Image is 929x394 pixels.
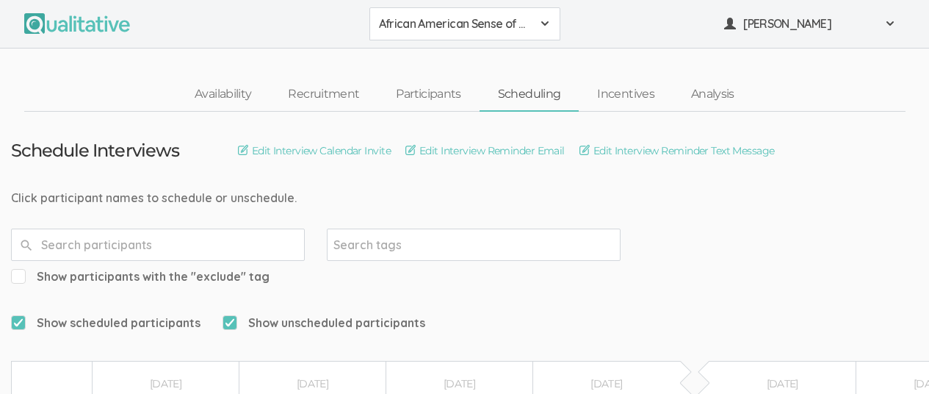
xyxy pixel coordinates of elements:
span: Show participants with the "exclude" tag [11,268,270,285]
span: Show scheduled participants [11,315,200,332]
div: [DATE] [548,376,665,391]
button: [PERSON_NAME] [715,7,905,40]
div: [DATE] [254,376,371,391]
a: Edit Interview Reminder Email [405,143,565,159]
a: Edit Interview Calendar Invite [238,143,391,159]
a: Incentives [579,79,673,110]
span: [PERSON_NAME] [743,15,875,32]
div: [DATE] [401,376,518,391]
span: Show unscheduled participants [223,315,425,332]
iframe: Chat Widget [856,323,929,394]
button: African American Sense of Belonging [369,7,560,40]
a: Availability [176,79,270,110]
a: Recruitment [270,79,377,110]
a: Analysis [673,79,753,110]
div: [DATE] [107,376,224,391]
div: [DATE] [724,376,842,391]
h3: Schedule Interviews [11,141,179,160]
input: Search tags [333,235,425,254]
img: Qualitative [24,13,130,34]
span: African American Sense of Belonging [379,15,532,32]
a: Edit Interview Reminder Text Message [579,143,775,159]
a: Scheduling [480,79,579,110]
input: Search participants [11,229,305,261]
a: Participants [377,79,479,110]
